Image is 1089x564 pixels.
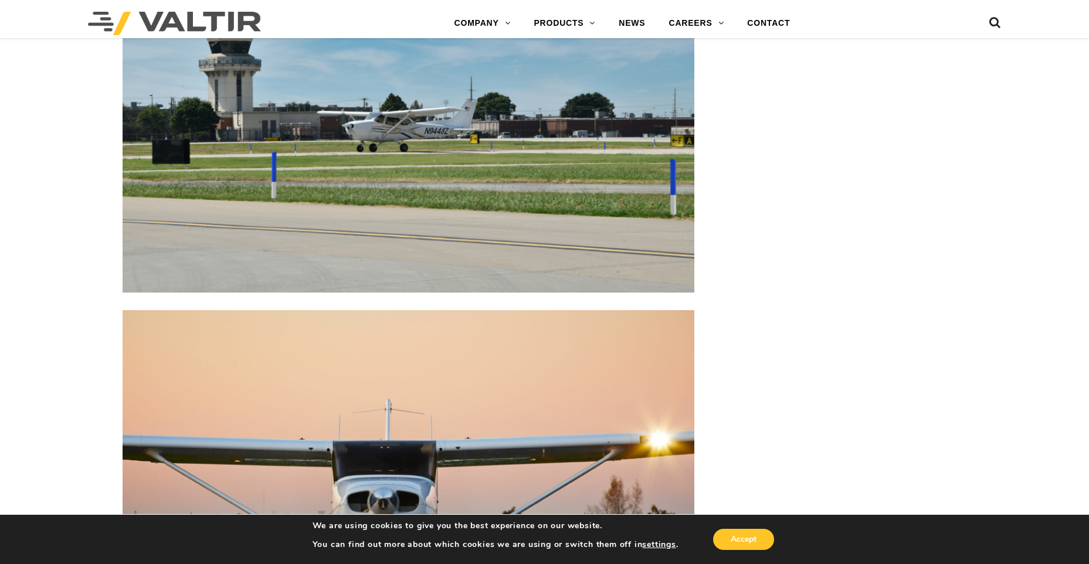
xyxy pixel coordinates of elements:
[313,539,678,550] p: You can find out more about which cookies we are using or switch them off in .
[522,12,607,35] a: PRODUCTS
[88,12,261,35] img: Valtir
[657,12,735,35] a: CAREERS
[443,12,523,35] a: COMPANY
[313,521,678,531] p: We are using cookies to give you the best experience on our website.
[713,529,774,550] button: Accept
[735,12,802,35] a: CONTACT
[607,12,657,35] a: NEWS
[642,539,676,550] button: settings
